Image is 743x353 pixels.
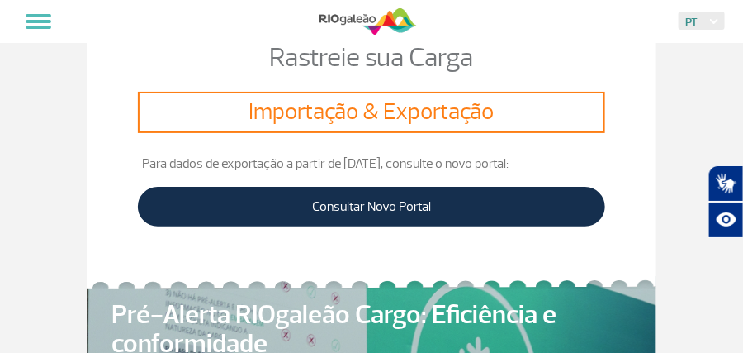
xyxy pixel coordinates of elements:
[708,165,743,202] button: Abrir tradutor de língua de sinais.
[138,154,605,174] p: Para dados de exportação a partir de [DATE], consulte o novo portal:
[708,202,743,238] button: Abrir recursos assistivos.
[708,165,743,238] div: Plugin de acessibilidade da Hand Talk.
[138,187,605,227] a: Consultar Novo Portal
[87,45,656,71] p: Rastreie sua Carga
[144,98,599,126] h3: Importação & Exportação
